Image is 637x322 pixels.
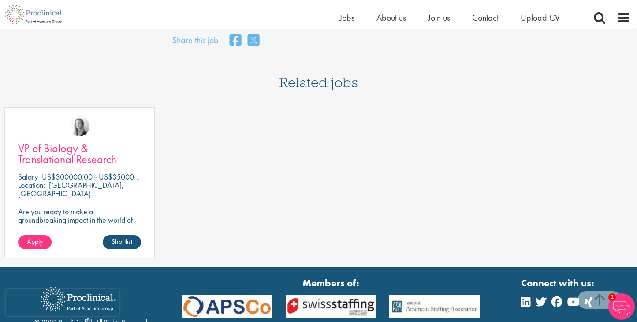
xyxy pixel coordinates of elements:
a: VP of Biology & Translational Research [18,143,141,165]
p: [GEOGRAPHIC_DATA], [GEOGRAPHIC_DATA] [18,180,124,198]
img: APSCo [279,295,383,318]
p: Are you ready to make a groundbreaking impact in the world of biotechnology? Join a growing compa... [18,207,141,249]
iframe: reCAPTCHA [6,289,119,316]
a: share on twitter [248,31,259,50]
img: Sofia Amark [70,116,89,136]
span: VP of Biology & Translational Research [18,141,116,167]
a: Shortlist [103,235,141,249]
img: Proclinical Recruitment [34,281,123,318]
a: Contact [472,12,499,23]
img: APSCo [175,295,279,318]
img: APSCo [383,295,487,318]
a: Apply [18,235,52,249]
a: Join us [428,12,450,23]
img: Chatbot [608,293,635,320]
strong: Members of: [182,276,481,290]
a: About us [376,12,406,23]
label: Share this job [172,34,219,47]
span: 1 [608,293,616,301]
h3: Related jobs [279,53,358,96]
span: Apply [27,237,43,246]
p: US$300000.00 - US$350000.00 per annum [42,172,183,182]
a: Jobs [339,12,354,23]
a: Upload CV [521,12,560,23]
span: Location: [18,180,45,190]
a: share on facebook [230,31,241,50]
strong: Connect with us: [521,276,596,290]
span: Salary [18,172,38,182]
